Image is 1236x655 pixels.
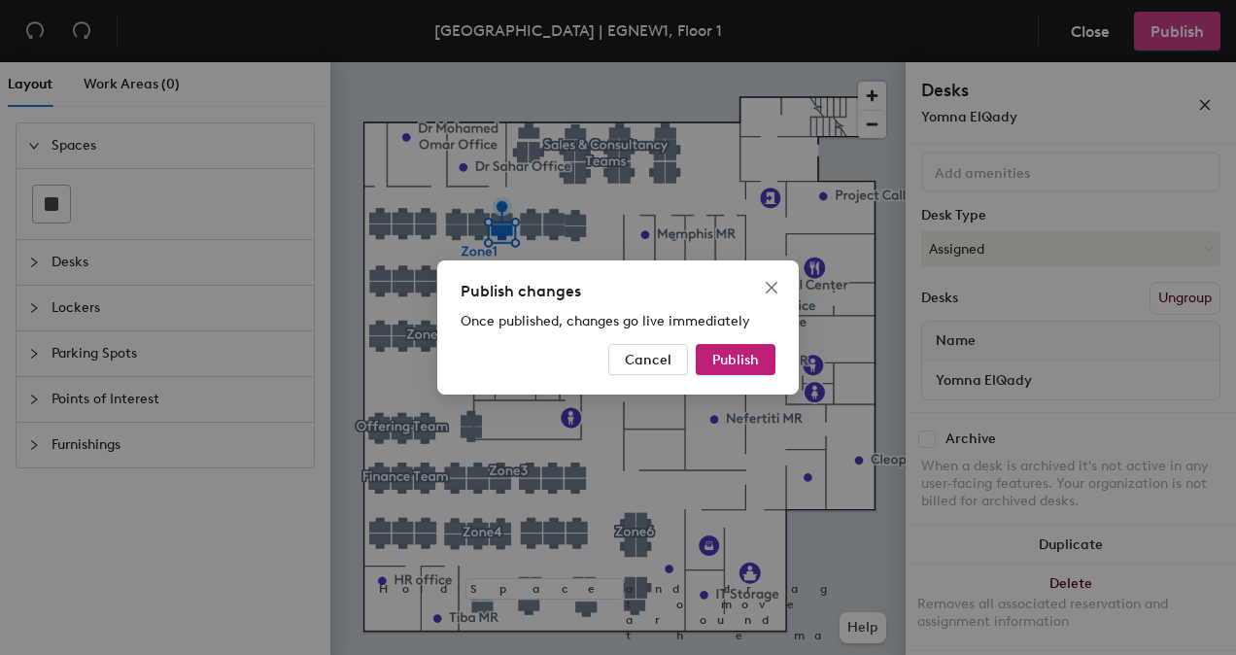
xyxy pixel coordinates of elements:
[696,344,775,375] button: Publish
[712,352,759,368] span: Publish
[764,280,779,295] span: close
[756,272,787,303] button: Close
[756,280,787,295] span: Close
[461,313,750,329] span: Once published, changes go live immediately
[625,352,671,368] span: Cancel
[461,280,775,303] div: Publish changes
[608,344,688,375] button: Cancel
